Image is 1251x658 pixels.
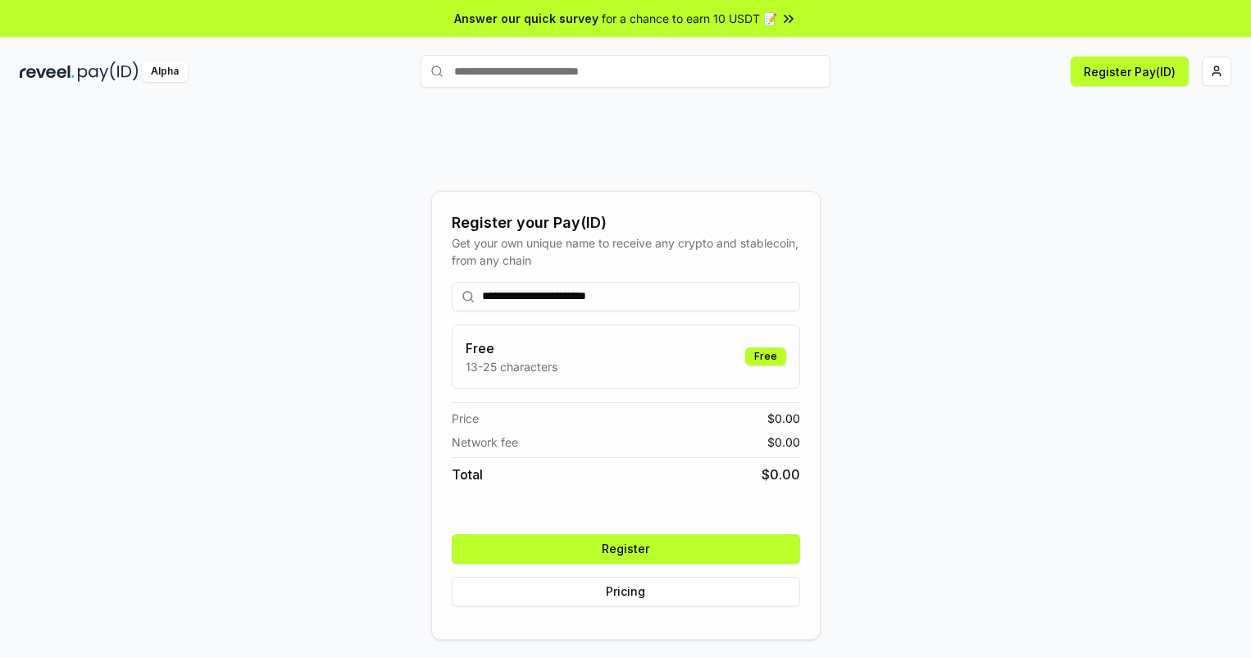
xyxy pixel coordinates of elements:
[78,61,139,82] img: pay_id
[452,577,800,606] button: Pricing
[452,234,800,269] div: Get your own unique name to receive any crypto and stablecoin, from any chain
[454,10,598,27] span: Answer our quick survey
[745,347,786,365] div: Free
[767,410,800,427] span: $ 0.00
[20,61,75,82] img: reveel_dark
[762,465,800,484] span: $ 0.00
[452,534,800,564] button: Register
[452,410,479,427] span: Price
[466,338,557,358] h3: Free
[452,433,518,451] span: Network fee
[452,465,483,484] span: Total
[1071,57,1189,86] button: Register Pay(ID)
[452,211,800,234] div: Register your Pay(ID)
[767,433,800,451] span: $ 0.00
[142,61,188,82] div: Alpha
[466,358,557,375] p: 13-25 characters
[602,10,777,27] span: for a chance to earn 10 USDT 📝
